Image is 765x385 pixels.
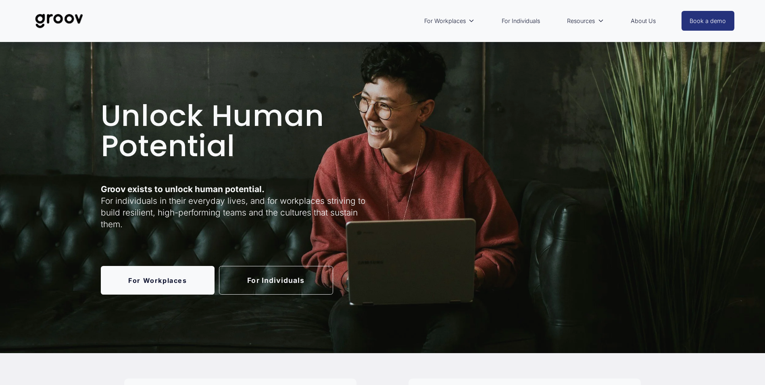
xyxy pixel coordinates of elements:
span: Resources [567,16,595,26]
p: For individuals in their everyday lives, and for workplaces striving to build resilient, high-per... [101,183,380,230]
a: For Workplaces [101,266,215,295]
a: For Individuals [219,266,333,295]
strong: Groov exists to unlock human potential. [101,184,265,194]
h1: Unlock Human Potential [101,100,380,161]
a: About Us [627,12,660,30]
a: Book a demo [682,11,735,31]
a: For Individuals [498,12,544,30]
a: folder dropdown [563,12,608,30]
img: Groov | Unlock Human Potential at Work and in Life [31,8,88,34]
a: folder dropdown [420,12,479,30]
span: For Workplaces [424,16,466,26]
